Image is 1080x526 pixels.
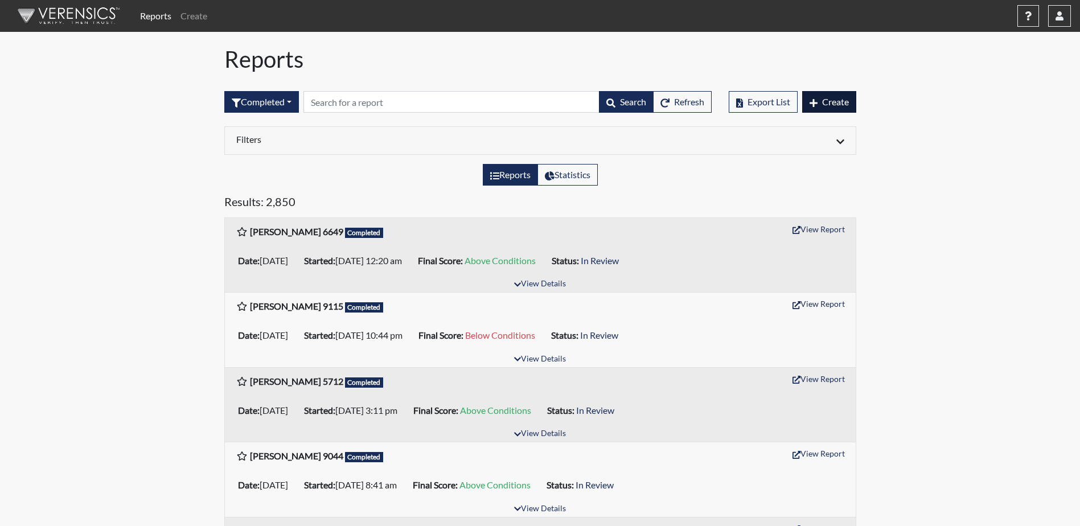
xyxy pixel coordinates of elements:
[304,255,335,266] b: Started:
[418,330,463,340] b: Final Score:
[459,479,531,490] span: Above Conditions
[224,91,299,113] div: Filter by interview status
[581,255,619,266] span: In Review
[238,330,260,340] b: Date:
[509,502,571,517] button: View Details
[233,252,299,270] li: [DATE]
[303,91,599,113] input: Search by Registration ID, Interview Number, or Investigation Name.
[576,479,614,490] span: In Review
[224,195,856,213] h5: Results: 2,850
[822,96,849,107] span: Create
[228,134,853,147] div: Click to expand/collapse filters
[674,96,704,107] span: Refresh
[413,479,458,490] b: Final Score:
[465,330,535,340] span: Below Conditions
[236,134,532,145] h6: Filters
[345,228,384,238] span: Completed
[552,255,579,266] b: Status:
[509,426,571,442] button: View Details
[304,330,335,340] b: Started:
[418,255,463,266] b: Final Score:
[460,405,531,416] span: Above Conditions
[299,252,413,270] li: [DATE] 12:20 am
[787,445,850,462] button: View Report
[576,405,614,416] span: In Review
[537,164,598,186] label: View statistics about completed interviews
[620,96,646,107] span: Search
[599,91,654,113] button: Search
[250,226,343,237] b: [PERSON_NAME] 6649
[802,91,856,113] button: Create
[345,452,384,462] span: Completed
[787,295,850,313] button: View Report
[787,370,850,388] button: View Report
[465,255,536,266] span: Above Conditions
[176,5,212,27] a: Create
[413,405,458,416] b: Final Score:
[748,96,790,107] span: Export List
[653,91,712,113] button: Refresh
[233,326,299,344] li: [DATE]
[299,401,409,420] li: [DATE] 3:11 pm
[547,479,574,490] b: Status:
[299,476,408,494] li: [DATE] 8:41 am
[787,220,850,238] button: View Report
[729,91,798,113] button: Export List
[233,401,299,420] li: [DATE]
[250,301,343,311] b: [PERSON_NAME] 9115
[304,405,335,416] b: Started:
[547,405,574,416] b: Status:
[238,405,260,416] b: Date:
[135,5,176,27] a: Reports
[250,376,343,387] b: [PERSON_NAME] 5712
[233,476,299,494] li: [DATE]
[224,46,856,73] h1: Reports
[509,277,571,292] button: View Details
[345,377,384,388] span: Completed
[580,330,618,340] span: In Review
[483,164,538,186] label: View the list of reports
[238,479,260,490] b: Date:
[509,352,571,367] button: View Details
[238,255,260,266] b: Date:
[299,326,414,344] li: [DATE] 10:44 pm
[551,330,578,340] b: Status:
[304,479,335,490] b: Started:
[224,91,299,113] button: Completed
[250,450,343,461] b: [PERSON_NAME] 9044
[345,302,384,313] span: Completed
